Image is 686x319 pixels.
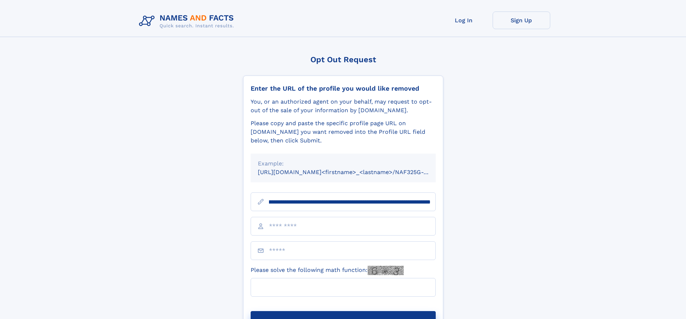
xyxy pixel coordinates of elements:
[251,85,436,92] div: Enter the URL of the profile you would like removed
[243,55,443,64] div: Opt Out Request
[251,97,436,115] div: You, or an authorized agent on your behalf, may request to opt-out of the sale of your informatio...
[251,266,404,275] label: Please solve the following math function:
[258,169,449,176] small: [URL][DOMAIN_NAME]<firstname>_<lastname>/NAF325G-xxxxxxxx
[435,12,493,29] a: Log In
[493,12,550,29] a: Sign Up
[251,119,436,145] div: Please copy and paste the specific profile page URL on [DOMAIN_NAME] you want removed into the Pr...
[136,12,240,31] img: Logo Names and Facts
[258,159,429,168] div: Example:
